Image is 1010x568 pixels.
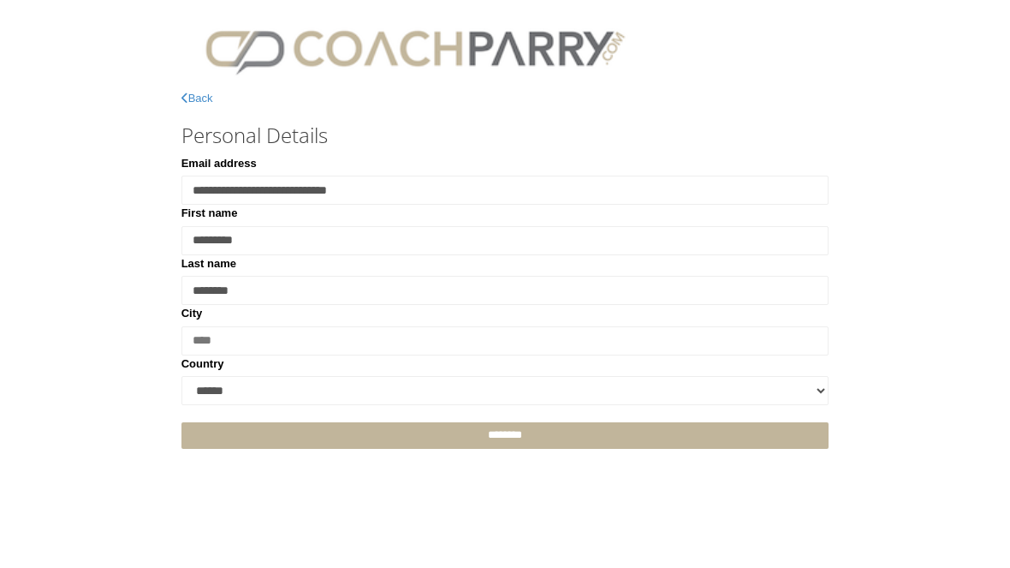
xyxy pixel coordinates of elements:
img: CPlogo.png [181,17,649,81]
label: City [181,305,203,322]
label: First name [181,205,238,222]
h3: Personal Details [181,124,829,146]
label: Email address [181,155,257,172]
label: Country [181,356,224,373]
label: Last name [181,255,236,272]
a: Back [181,92,213,105]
